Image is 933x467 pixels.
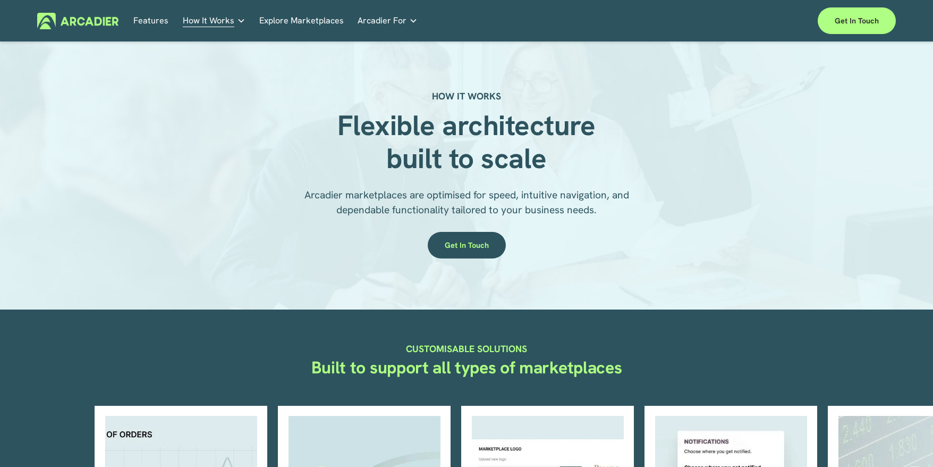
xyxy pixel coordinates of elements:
strong: CUSTOMISABLE SOLUTIONS [406,343,527,355]
img: Arcadier [37,13,118,29]
a: Explore Marketplaces [259,12,344,29]
strong: Built to support all types of marketplaces [311,356,622,379]
a: folder dropdown [183,12,245,29]
a: Features [133,12,168,29]
strong: Flexible architecture built to scale [337,107,603,177]
span: Arcadier For [358,13,406,28]
a: folder dropdown [358,12,418,29]
a: Get in touch [818,7,896,34]
span: Arcadier marketplaces are optimised for speed, intuitive navigation, and dependable functionality... [304,188,632,216]
strong: HOW IT WORKS [432,90,501,102]
span: How It Works [183,13,234,28]
a: Get in touch [428,232,506,258]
